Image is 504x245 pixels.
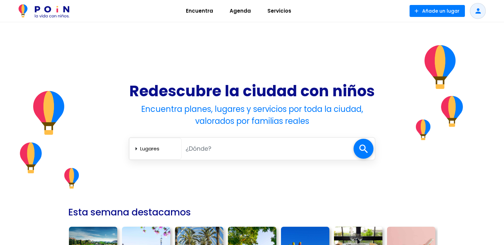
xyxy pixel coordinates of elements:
[140,143,179,154] select: arrow_right
[410,5,465,17] button: Añade un lugar
[221,3,259,19] a: Agenda
[132,145,140,153] span: arrow_right
[68,204,191,221] h2: Esta semana destacamos
[227,6,254,16] span: Agenda
[129,103,375,127] h4: Encuentra planes, lugares y servicios por toda la ciudad, valorados por familias reales
[264,6,294,16] span: Servicios
[129,82,375,101] h1: Redescubre la ciudad con niños
[182,142,354,155] input: ¿Dónde?
[183,6,216,16] span: Encuentra
[259,3,300,19] a: Servicios
[19,4,69,18] img: POiN
[178,3,221,19] a: Encuentra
